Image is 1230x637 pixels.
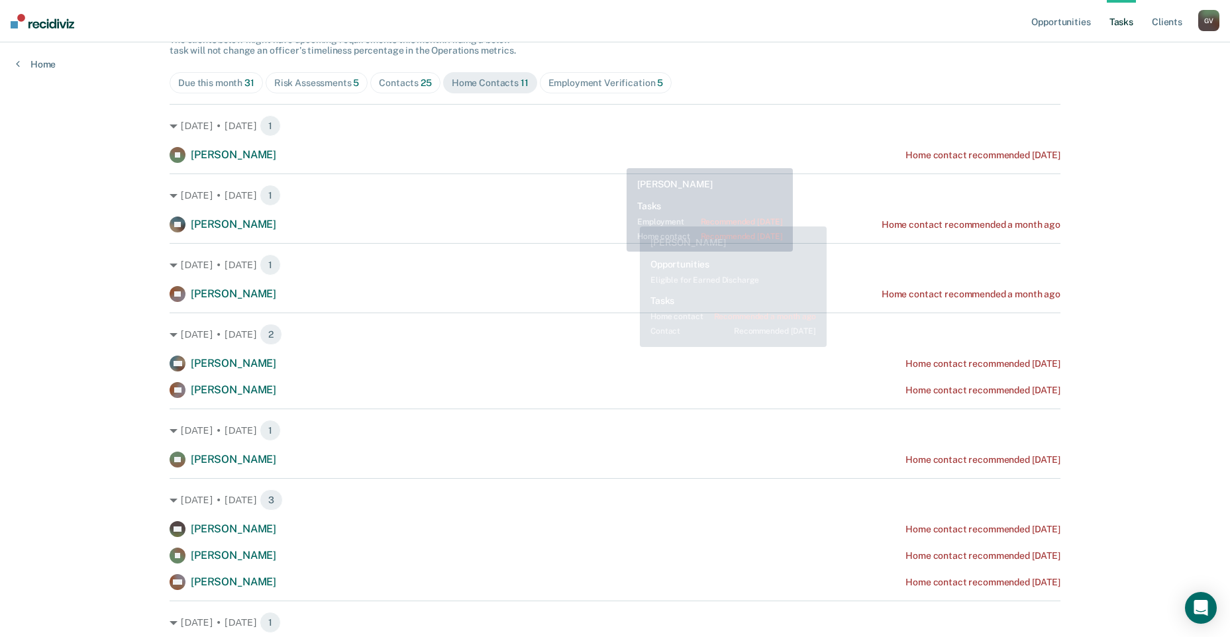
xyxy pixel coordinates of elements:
[905,550,1060,562] div: Home contact recommended [DATE]
[170,612,1060,633] div: [DATE] • [DATE] 1
[1198,10,1219,31] button: GV
[353,77,359,88] span: 5
[1198,10,1219,31] div: G V
[191,549,276,562] span: [PERSON_NAME]
[260,254,281,275] span: 1
[170,34,516,56] span: The clients below might have upcoming requirements this month. Hiding a below task will not chang...
[905,385,1060,396] div: Home contact recommended [DATE]
[170,420,1060,441] div: [DATE] • [DATE] 1
[421,77,432,88] span: 25
[170,254,1060,275] div: [DATE] • [DATE] 1
[1185,592,1217,624] div: Open Intercom Messenger
[260,324,282,345] span: 2
[170,115,1060,136] div: [DATE] • [DATE] 1
[260,185,281,206] span: 1
[548,77,664,89] div: Employment Verification
[191,383,276,396] span: [PERSON_NAME]
[260,115,281,136] span: 1
[882,219,1060,230] div: Home contact recommended a month ago
[379,77,432,89] div: Contacts
[905,454,1060,465] div: Home contact recommended [DATE]
[260,420,281,441] span: 1
[905,150,1060,161] div: Home contact recommended [DATE]
[170,185,1060,206] div: [DATE] • [DATE] 1
[178,77,254,89] div: Due this month
[11,14,74,28] img: Recidiviz
[191,453,276,465] span: [PERSON_NAME]
[191,148,276,161] span: [PERSON_NAME]
[905,358,1060,369] div: Home contact recommended [DATE]
[260,612,281,633] span: 1
[170,324,1060,345] div: [DATE] • [DATE] 2
[882,289,1060,300] div: Home contact recommended a month ago
[191,287,276,300] span: [PERSON_NAME]
[191,218,276,230] span: [PERSON_NAME]
[657,77,663,88] span: 5
[191,357,276,369] span: [PERSON_NAME]
[452,77,529,89] div: Home Contacts
[521,77,529,88] span: 11
[905,524,1060,535] div: Home contact recommended [DATE]
[260,489,283,511] span: 3
[191,575,276,588] span: [PERSON_NAME]
[244,77,254,88] span: 31
[274,77,360,89] div: Risk Assessments
[16,58,56,70] a: Home
[170,489,1060,511] div: [DATE] • [DATE] 3
[905,577,1060,588] div: Home contact recommended [DATE]
[191,522,276,535] span: [PERSON_NAME]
